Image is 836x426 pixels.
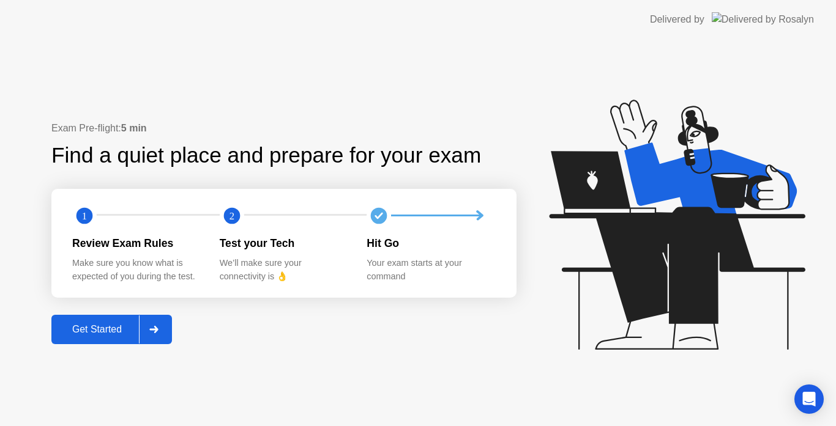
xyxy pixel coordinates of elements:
[51,139,483,172] div: Find a quiet place and prepare for your exam
[51,315,172,344] button: Get Started
[55,324,139,335] div: Get Started
[121,123,147,133] b: 5 min
[220,235,348,251] div: Test your Tech
[230,210,234,221] text: 2
[51,121,517,136] div: Exam Pre-flight:
[794,384,824,414] div: Open Intercom Messenger
[650,12,704,27] div: Delivered by
[712,12,814,26] img: Delivered by Rosalyn
[220,257,348,283] div: We’ll make sure your connectivity is 👌
[367,235,495,251] div: Hit Go
[72,235,200,251] div: Review Exam Rules
[367,257,495,283] div: Your exam starts at your command
[82,210,87,221] text: 1
[72,257,200,283] div: Make sure you know what is expected of you during the test.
